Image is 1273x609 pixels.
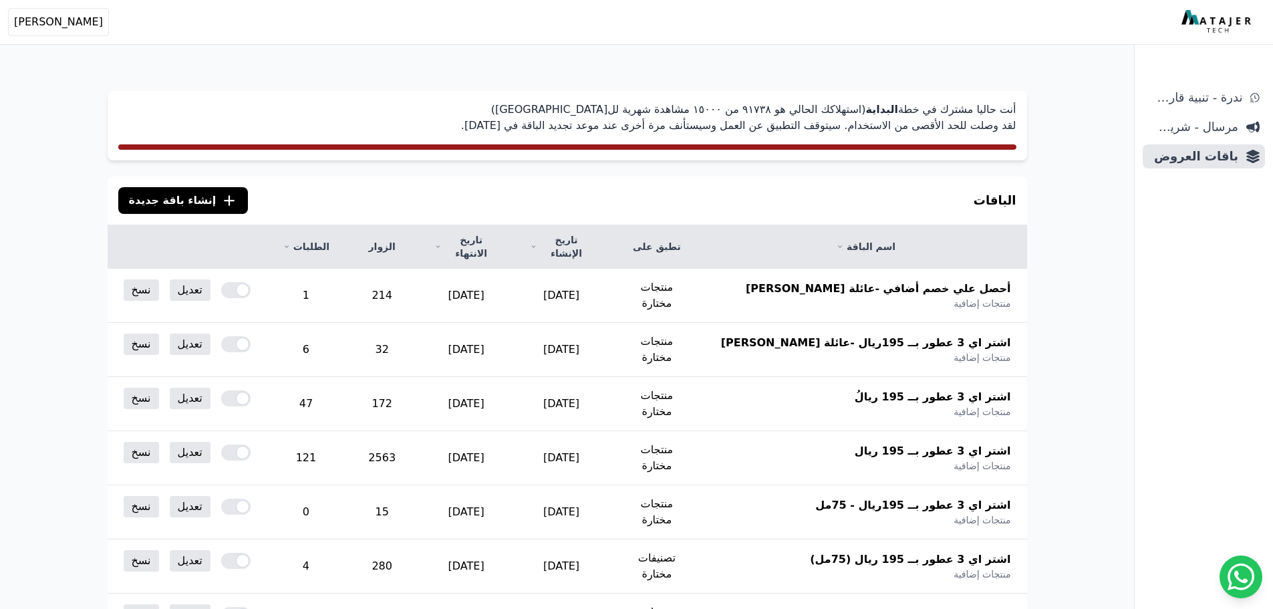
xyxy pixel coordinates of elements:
[418,485,514,539] td: [DATE]
[954,351,1010,364] span: منتجات إضافية
[170,442,210,463] a: تعديل
[124,496,159,517] a: نسخ
[954,568,1010,581] span: منتجات إضافية
[267,377,345,431] td: 47
[609,431,705,485] td: منتجات مختارة
[810,552,1010,568] span: اشتر اي 3 عطور بــ 195 ريال (75مل)
[345,539,418,594] td: 280
[609,377,705,431] td: منتجات مختارة
[170,279,210,301] a: تعديل
[954,405,1010,418] span: منتجات إضافية
[609,225,705,269] th: تطبق على
[170,334,210,355] a: تعديل
[1181,10,1254,34] img: MatajerTech Logo
[514,269,609,323] td: [DATE]
[170,496,210,517] a: تعديل
[118,102,1016,134] p: أنت حاليا مشترك في خطة (استهلاكك الحالي هو ٩١٧۳٨ من ١٥۰۰۰ مشاهدة شهرية لل[GEOGRAPHIC_DATA]) لقد و...
[954,513,1010,527] span: منتجات إضافية
[345,225,418,269] th: الزوار
[1148,88,1242,107] span: ندرة - تنبية قارب علي النفاذ
[609,539,705,594] td: تصنيفات مختارة
[418,323,514,377] td: [DATE]
[721,240,1011,253] a: اسم الباقة
[855,443,1011,459] span: اشتر اي 3 عطور بــ 195 ريال
[855,389,1011,405] span: اشتر اي 3 عطور بــ 195 ريالُ
[345,377,418,431] td: 172
[267,539,345,594] td: 4
[124,388,159,409] a: نسخ
[170,388,210,409] a: تعديل
[170,550,210,572] a: تعديل
[514,323,609,377] td: [DATE]
[283,240,329,253] a: الطلبات
[514,485,609,539] td: [DATE]
[267,431,345,485] td: 121
[530,233,593,260] a: تاريخ الإنشاء
[609,485,705,539] td: منتجات مختارة
[267,269,345,323] td: 1
[434,233,498,260] a: تاريخ الانتهاء
[865,103,897,116] strong: البداية
[418,539,514,594] td: [DATE]
[267,485,345,539] td: 0
[954,297,1010,310] span: منتجات إضافية
[124,442,159,463] a: نسخ
[815,497,1010,513] span: اشتر اي 3 عطور بــ 195ريال - 75مل
[8,8,109,36] button: [PERSON_NAME]
[129,193,217,209] span: إنشاء باقة جديدة
[124,334,159,355] a: نسخ
[1148,147,1238,166] span: باقات العروض
[609,323,705,377] td: منتجات مختارة
[514,431,609,485] td: [DATE]
[14,14,103,30] span: [PERSON_NAME]
[124,279,159,301] a: نسخ
[418,269,514,323] td: [DATE]
[118,187,249,214] button: إنشاء باقة جديدة
[267,323,345,377] td: 6
[345,323,418,377] td: 32
[418,377,514,431] td: [DATE]
[345,269,418,323] td: 214
[514,377,609,431] td: [DATE]
[514,539,609,594] td: [DATE]
[418,431,514,485] td: [DATE]
[746,281,1011,297] span: أحصل علي خصم أضافي -عائلة [PERSON_NAME]
[609,269,705,323] td: منتجات مختارة
[974,191,1016,210] h3: الباقات
[345,485,418,539] td: 15
[721,335,1011,351] span: اشتر اي 3 عطور بــ 195ريال -عائلة [PERSON_NAME]
[1148,118,1238,136] span: مرسال - شريط دعاية
[345,431,418,485] td: 2563
[954,459,1010,473] span: منتجات إضافية
[124,550,159,572] a: نسخ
